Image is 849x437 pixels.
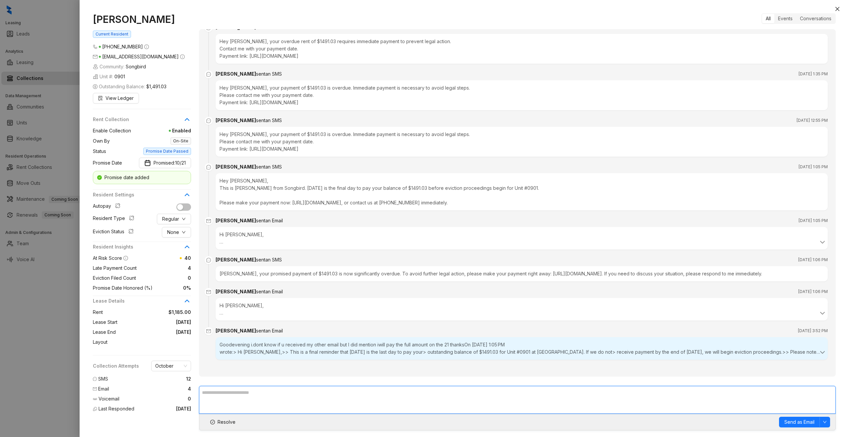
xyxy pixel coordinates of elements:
span: [DATE] 1:06 PM [798,256,828,263]
span: October [155,361,187,371]
button: Regulardown [157,214,191,224]
span: [DATE] [117,319,191,326]
span: Own By [93,137,110,145]
div: [PERSON_NAME] [216,163,282,171]
span: info-circle [144,44,149,49]
span: $1,491.03 [146,83,166,90]
span: [DATE] 3:52 PM [798,328,828,334]
span: message [93,377,97,381]
span: mail [205,288,213,296]
span: mail [93,387,97,391]
span: [DATE] 1:05 PM [799,164,828,170]
span: mail [205,327,213,335]
span: dollar [93,84,98,89]
span: 0 [136,274,191,282]
span: Songbird [126,63,146,70]
span: [DATE] 1:35 PM [799,71,828,77]
span: Send as Email [784,418,815,426]
span: message [205,256,213,264]
img: building-icon [93,74,98,79]
span: info-circle [180,54,185,59]
button: Nonedown [162,227,191,238]
button: View Ledger [93,93,139,104]
div: Rent Collection [93,116,191,127]
span: Community: [93,63,146,70]
span: 40 [184,255,191,261]
span: Enable Collection [93,127,131,134]
span: [DATE] 12:55 PM [797,117,828,124]
span: Resident Insights [93,243,183,251]
span: SMS [98,375,108,383]
span: Rent [93,309,103,316]
div: Hey [PERSON_NAME], your payment of $1491.03 is overdue. Immediate payment is necessary to avoid l... [216,127,828,157]
span: down [182,230,186,234]
span: sent an SMS [256,117,282,123]
span: Last Responded [98,405,134,412]
div: [PERSON_NAME] [216,288,283,295]
span: Outstanding Balance: [93,83,166,90]
div: Hey [PERSON_NAME], your payment of $1491.03 is overdue. Immediate payment is necessary to avoid l... [216,80,828,110]
span: Email [98,385,109,393]
button: Resolve [205,417,241,427]
span: file-search [98,96,103,101]
span: mail [93,54,98,59]
span: 4 [188,385,191,393]
span: 0 [188,395,191,402]
span: Lease Details [93,297,183,305]
img: building-icon [93,64,98,69]
div: Resident Settings [93,191,191,202]
span: Promised: [154,159,186,167]
span: sent an SMS [256,164,282,170]
span: 10/21 [175,159,186,167]
div: segmented control [761,13,836,24]
span: [EMAIL_ADDRESS][DOMAIN_NAME] [102,54,179,59]
div: Resident Type [93,215,137,223]
span: View Ledger [105,95,134,102]
span: info-circle [123,256,128,260]
span: message [205,70,213,78]
div: Lease Details [93,297,191,309]
h1: [PERSON_NAME] [93,13,191,25]
div: All [762,14,774,23]
span: Late Payment Count [93,264,137,272]
span: $1,185.00 [103,309,191,316]
button: Promise DatePromised: 10/21 [139,158,191,168]
span: At Risk Score [93,255,122,261]
div: [PERSON_NAME] [216,70,282,78]
span: message [205,163,213,171]
span: check-circle [97,175,102,180]
span: Lease End [93,328,116,336]
span: Rent Collection [93,116,183,123]
span: message [205,117,213,125]
span: Lease Start [93,319,117,326]
div: Goodevening i.dont know if u received my other email but I did mention iwill pay the full amount ... [220,341,824,356]
span: Layout [93,338,107,346]
span: 12 [186,375,191,383]
span: Promise Date [93,159,122,167]
div: Hey [PERSON_NAME], your overdue rent of $1491.03 requires immediate payment to prevent legal acti... [216,34,828,64]
span: Collection Attempts [93,362,139,370]
div: Hey [PERSON_NAME], This is [PERSON_NAME] from Songbird. [DATE] is the final day to pay your balan... [216,173,828,210]
span: [DATE] 1:05 PM [799,217,828,224]
span: On-Site [170,137,191,145]
span: Unit #: [93,73,125,80]
span: [PHONE_NUMBER] [102,44,143,49]
span: 4 [137,264,191,272]
div: [PERSON_NAME] [216,217,283,224]
span: Enabled [131,127,191,134]
div: wrote:> Hi [PERSON_NAME],>> This is a final reminder that [DATE] is the last day to pay your> out... [220,348,820,356]
div: Hi [PERSON_NAME], This is a final reminder that [DATE] is the last day to pay your outstanding ba... [220,231,824,246]
span: sent an SMS [256,257,282,262]
div: [PERSON_NAME] [216,327,283,334]
span: Promise Date Honored (%) [93,284,153,292]
span: phone [93,44,98,49]
span: Status [93,148,106,155]
div: [PERSON_NAME] [216,256,282,263]
div: Eviction Status [93,228,136,237]
span: Eviction Filed Count [93,274,136,282]
span: 0% [153,284,191,292]
span: Resolve [218,418,235,426]
span: sent an Email [256,328,283,333]
div: [PERSON_NAME], your promised payment of $1491.03 is now significantly overdue. To avoid further l... [216,266,828,281]
img: Promise Date [144,160,151,166]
